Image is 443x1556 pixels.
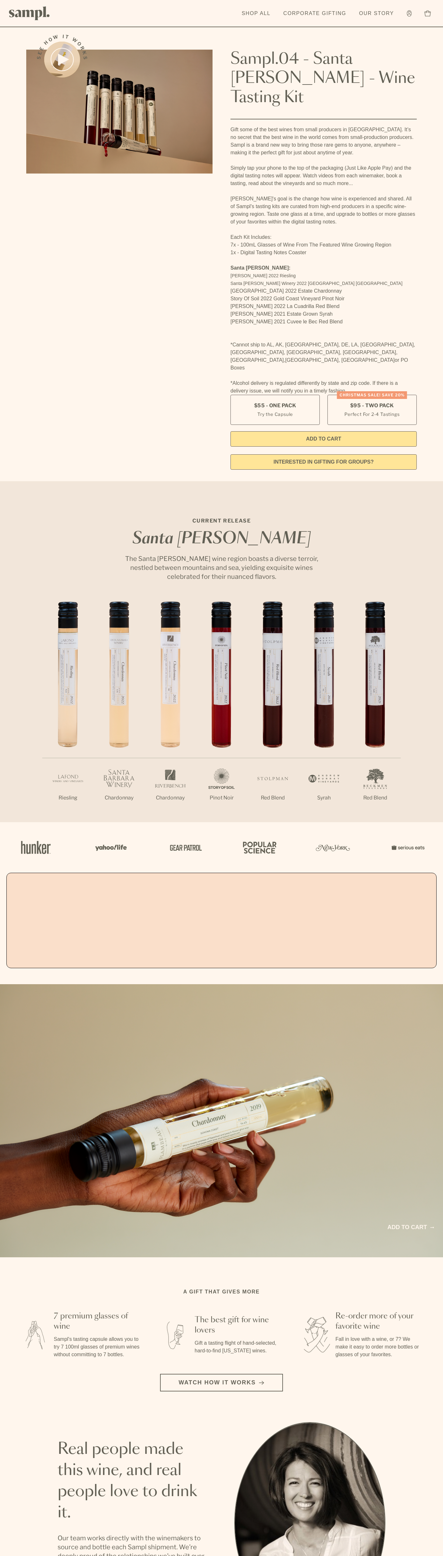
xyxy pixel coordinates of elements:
img: Artboard_4_28b4d326-c26e-48f9-9c80-911f17d6414e_x450.png [239,834,278,861]
small: Try the Capsule [257,411,293,417]
li: 1 / 7 [42,602,93,822]
img: Sampl logo [9,6,50,20]
span: Santa [PERSON_NAME] Winery 2022 [GEOGRAPHIC_DATA] [GEOGRAPHIC_DATA] [230,281,402,286]
a: Corporate Gifting [280,6,350,20]
p: Pinot Noir [196,794,247,802]
p: CURRENT RELEASE [119,517,324,525]
li: 3 / 7 [145,602,196,822]
h3: Re-order more of your favorite wine [335,1311,423,1332]
strong: Santa [PERSON_NAME]: [230,265,291,271]
button: Add to Cart [230,431,417,447]
p: Fall in love with a wine, or 7? We make it easy to order more bottles or glasses of your favorites. [335,1335,423,1358]
li: [PERSON_NAME] 2021 Cuvee le Bec Red Blend [230,318,417,326]
em: Santa [PERSON_NAME] [132,531,311,547]
li: [PERSON_NAME] 2021 Estate Grown Syrah [230,310,417,318]
small: Perfect For 2-4 Tastings [344,411,399,417]
li: Story Of Soil 2022 Gold Coast Vineyard Pinot Noir [230,295,417,303]
button: See how it works [44,42,80,77]
img: Artboard_7_5b34974b-f019-449e-91fb-745f8d0877ee_x450.png [388,834,426,861]
img: Artboard_1_c8cd28af-0030-4af1-819c-248e302c7f06_x450.png [17,834,55,861]
img: Artboard_3_0b291449-6e8c-4d07-b2c2-3f3601a19cd1_x450.png [314,834,352,861]
p: Chardonnay [145,794,196,802]
li: 4 / 7 [196,602,247,822]
span: $95 - Two Pack [350,402,394,409]
p: Chardonnay [93,794,145,802]
li: 2 / 7 [93,602,145,822]
h1: Sampl.04 - Santa [PERSON_NAME] - Wine Tasting Kit [230,50,417,107]
li: 5 / 7 [247,602,298,822]
div: Christmas SALE! Save 20% [337,391,407,399]
p: Gift a tasting flight of hand-selected, hard-to-find [US_STATE] wines. [195,1339,282,1355]
span: $55 - One Pack [254,402,296,409]
a: Our Story [356,6,397,20]
h3: The best gift for wine lovers [195,1315,282,1335]
a: Add to cart [387,1223,434,1232]
h2: Real people made this wine, and real people love to drink it. [58,1439,209,1523]
a: Shop All [238,6,274,20]
h2: A gift that gives more [183,1288,260,1296]
p: Red Blend [350,794,401,802]
p: Sampl's tasting capsule allows you to try 7 100ml glasses of premium wines without committing to ... [54,1335,141,1358]
img: Artboard_5_7fdae55a-36fd-43f7-8bfd-f74a06a2878e_x450.png [165,834,204,861]
span: [GEOGRAPHIC_DATA], [GEOGRAPHIC_DATA] [285,357,395,363]
a: interested in gifting for groups? [230,454,417,470]
span: [PERSON_NAME] 2022 Riesling [230,273,296,278]
p: Red Blend [247,794,298,802]
img: Sampl.04 - Santa Barbara - Wine Tasting Kit [26,50,213,174]
button: Watch how it works [160,1374,283,1391]
img: Artboard_6_04f9a106-072f-468a-bdd7-f11783b05722_x450.png [91,834,129,861]
p: Syrah [298,794,350,802]
span: , [284,357,285,363]
li: [GEOGRAPHIC_DATA] 2022 Estate Chardonnay [230,287,417,295]
p: Riesling [42,794,93,802]
div: Gift some of the best wines from small producers in [GEOGRAPHIC_DATA]. It’s no secret that the be... [230,126,417,395]
li: 6 / 7 [298,602,350,822]
li: [PERSON_NAME] 2022 La Cuadrilla Red Blend [230,303,417,310]
h3: 7 premium glasses of wine [54,1311,141,1332]
li: 7 / 7 [350,602,401,822]
p: The Santa [PERSON_NAME] wine region boasts a diverse terroir, nestled between mountains and sea, ... [119,554,324,581]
